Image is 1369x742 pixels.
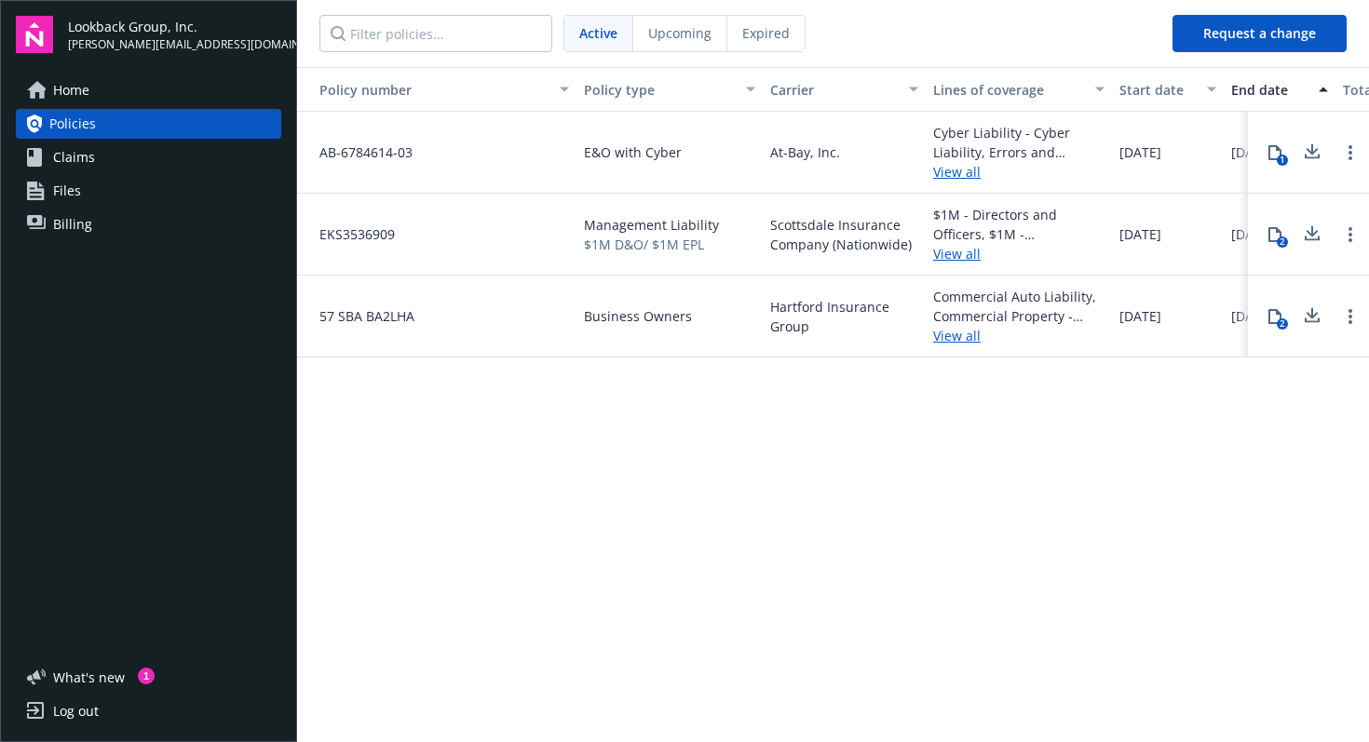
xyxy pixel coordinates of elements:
[1256,134,1294,171] button: 1
[933,162,1105,182] a: View all
[1172,15,1347,52] button: Request a change
[138,668,155,684] div: 1
[1224,67,1335,112] button: End date
[53,696,99,726] div: Log out
[53,142,95,172] span: Claims
[319,15,552,52] input: Filter policies...
[68,16,281,53] button: Lookback Group, Inc.[PERSON_NAME][EMAIL_ADDRESS][DOMAIN_NAME]
[1119,224,1161,244] span: [DATE]
[770,80,898,100] div: Carrier
[1256,298,1294,335] button: 2
[53,176,81,206] span: Files
[305,224,395,244] span: EKS3536909
[584,215,719,235] span: Management Liability
[1119,306,1161,326] span: [DATE]
[1119,142,1161,162] span: [DATE]
[584,306,692,326] span: Business Owners
[933,244,1105,263] a: View all
[584,80,735,100] div: Policy type
[53,75,89,105] span: Home
[770,215,918,254] span: Scottsdale Insurance Company (Nationwide)
[1231,80,1308,100] div: End date
[1231,142,1273,162] span: [DATE]
[1277,236,1288,248] div: 2
[1119,80,1196,100] div: Start date
[1339,305,1362,328] a: Open options
[16,176,281,206] a: Files
[1256,216,1294,253] button: 2
[933,287,1105,326] div: Commercial Auto Liability, Commercial Property - Commercial Property, General Liability - General...
[763,67,926,112] button: Carrier
[1277,318,1288,330] div: 2
[305,306,414,326] span: 57 SBA BA2LHA
[1339,223,1362,246] a: Open options
[53,209,92,239] span: Billing
[305,80,549,100] div: Policy number
[1277,155,1288,166] div: 1
[584,142,682,162] span: E&O with Cyber
[16,209,281,239] a: Billing
[305,80,549,100] div: Toggle SortBy
[584,235,719,254] span: $1M D&O/ $1M EPL
[16,668,155,687] button: What's new1
[68,36,281,53] span: [PERSON_NAME][EMAIL_ADDRESS][DOMAIN_NAME]
[933,123,1105,162] div: Cyber Liability - Cyber Liability, Errors and Omissions
[770,297,918,336] span: Hartford Insurance Group
[933,326,1105,345] a: View all
[933,205,1105,244] div: $1M - Directors and Officers, $1M - Employment Practices Liability
[16,142,281,172] a: Claims
[1112,67,1224,112] button: Start date
[1231,306,1273,326] span: [DATE]
[16,109,281,139] a: Policies
[770,142,840,162] span: At-Bay, Inc.
[49,109,96,139] span: Policies
[1231,224,1273,244] span: [DATE]
[68,17,281,36] span: Lookback Group, Inc.
[16,75,281,105] a: Home
[576,67,763,112] button: Policy type
[1339,142,1362,164] a: Open options
[648,23,712,43] span: Upcoming
[53,668,125,687] span: What ' s new
[579,23,617,43] span: Active
[16,16,53,53] img: navigator-logo.svg
[305,142,413,162] span: AB-6784614-03
[933,80,1084,100] div: Lines of coverage
[926,67,1112,112] button: Lines of coverage
[742,23,790,43] span: Expired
